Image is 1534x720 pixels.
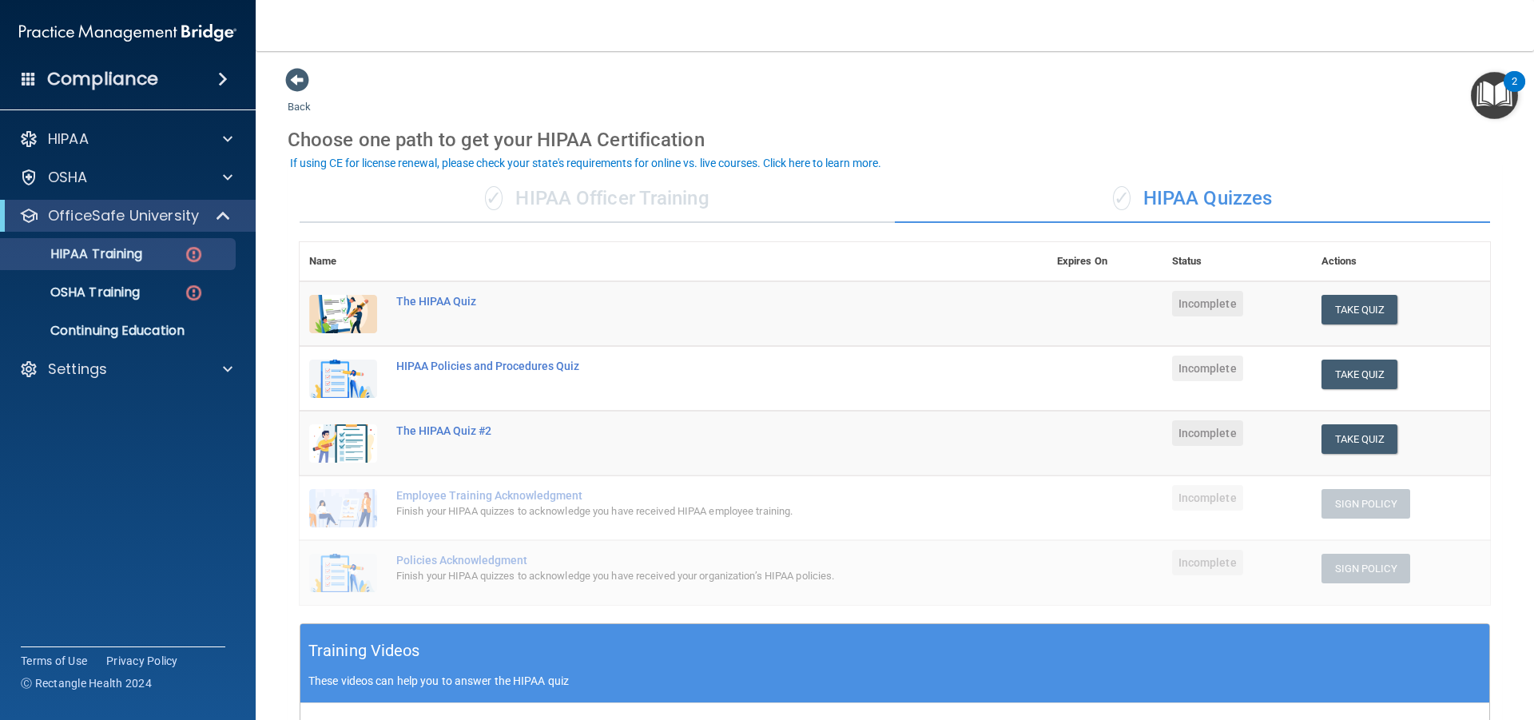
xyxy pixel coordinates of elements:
a: HIPAA [19,129,232,149]
p: OfficeSafe University [48,206,199,225]
div: Finish your HIPAA quizzes to acknowledge you have received HIPAA employee training. [396,502,968,521]
iframe: Drift Widget Chat Controller [1258,607,1515,670]
button: Sign Policy [1321,554,1410,583]
span: ✓ [1113,186,1131,210]
p: HIPAA Training [10,246,142,262]
span: ✓ [485,186,503,210]
th: Status [1162,242,1312,281]
button: Take Quiz [1321,360,1398,389]
div: Finish your HIPAA quizzes to acknowledge you have received your organization’s HIPAA policies. [396,567,968,586]
div: The HIPAA Quiz #2 [396,424,968,437]
button: If using CE for license renewal, please check your state's requirements for online vs. live cours... [288,155,884,171]
span: Incomplete [1172,291,1243,316]
p: These videos can help you to answer the HIPAA quiz [308,674,1481,687]
p: HIPAA [48,129,89,149]
a: OfficeSafe University [19,206,232,225]
span: Incomplete [1172,356,1243,381]
div: If using CE for license renewal, please check your state's requirements for online vs. live cours... [290,157,881,169]
div: Employee Training Acknowledgment [396,489,968,502]
th: Expires On [1047,242,1162,281]
th: Actions [1312,242,1490,281]
a: Back [288,82,311,113]
p: Continuing Education [10,323,229,339]
img: danger-circle.6113f641.png [184,245,204,265]
div: The HIPAA Quiz [396,295,968,308]
span: Ⓒ Rectangle Health 2024 [21,675,152,691]
div: HIPAA Officer Training [300,175,895,223]
h5: Training Videos [308,637,420,665]
span: Incomplete [1172,550,1243,575]
div: 2 [1512,82,1517,102]
th: Name [300,242,387,281]
span: Incomplete [1172,485,1243,511]
div: HIPAA Quizzes [895,175,1490,223]
a: Settings [19,360,232,379]
div: HIPAA Policies and Procedures Quiz [396,360,968,372]
button: Open Resource Center, 2 new notifications [1471,72,1518,119]
img: PMB logo [19,17,236,49]
p: Settings [48,360,107,379]
span: Incomplete [1172,420,1243,446]
a: Terms of Use [21,653,87,669]
div: Policies Acknowledgment [396,554,968,567]
p: OSHA Training [10,284,140,300]
div: Choose one path to get your HIPAA Certification [288,117,1502,163]
p: OSHA [48,168,88,187]
button: Sign Policy [1321,489,1410,519]
h4: Compliance [47,68,158,90]
a: OSHA [19,168,232,187]
button: Take Quiz [1321,424,1398,454]
img: danger-circle.6113f641.png [184,283,204,303]
button: Take Quiz [1321,295,1398,324]
a: Privacy Policy [106,653,178,669]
